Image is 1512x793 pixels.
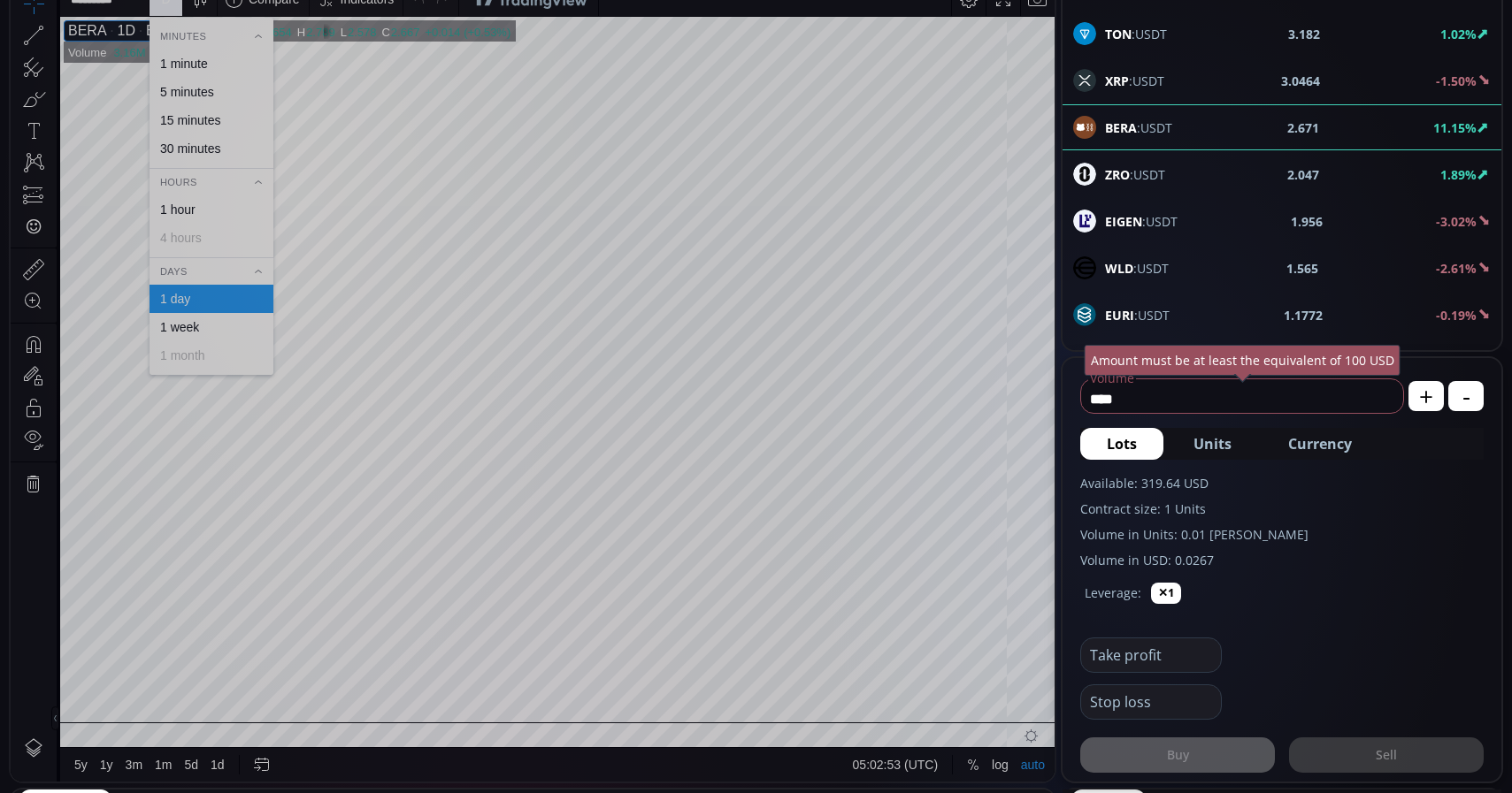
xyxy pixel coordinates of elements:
[842,775,927,789] span: 05:02:53 (UTC)
[1448,381,1484,411] button: -
[150,309,180,324] div: 1 day
[58,41,96,57] div: BERA
[1287,165,1319,184] b: 2.047
[287,43,295,57] div: H
[144,775,161,789] div: 1m
[150,366,195,380] div: 1 month
[150,10,159,24] div: D
[103,64,134,77] div: 3.16M
[295,43,325,57] div: 2.789
[1288,433,1352,454] span: Currency
[64,775,77,789] div: 5y
[200,775,214,789] div: 1d
[1105,166,1130,183] b: ZRO
[1291,212,1323,231] b: 1.956
[1080,551,1484,569] label: Volume in USD: 0.0267
[139,44,263,64] div: Minutes
[139,190,263,210] div: Hours
[1105,213,1142,230] b: EIGEN
[981,775,998,789] div: log
[380,43,410,57] div: 2.667
[1085,583,1141,602] label: Leverage:
[150,248,191,263] div: 4 hours
[238,10,289,24] div: Compare
[1408,381,1444,411] button: +
[1167,428,1258,460] button: Units
[1105,165,1165,184] span: :USDT
[1440,166,1477,183] b: 1.89%
[1105,212,1178,231] span: :USDT
[1440,26,1477,42] b: 1.02%
[1151,583,1181,604] button: ✕1
[41,724,49,748] div: Hide Drawings Toolbar
[150,159,210,173] div: 30 minutes
[1436,260,1477,277] b: -2.61%
[1105,26,1132,42] b: TON
[139,279,263,299] div: Days
[330,10,384,24] div: Indicators
[96,41,125,57] div: 1D
[1436,307,1477,324] b: -0.19%
[1288,25,1320,43] b: 3.182
[1262,428,1378,460] button: Currency
[125,41,199,57] div: Berachain
[337,43,366,57] div: 2.578
[371,43,380,57] div: C
[150,74,197,88] div: 1 minute
[1436,72,1477,89] b: -1.50%
[89,775,103,789] div: 1y
[58,64,96,77] div: Volume
[1085,345,1401,376] div: Amount must be at least the equivalent of 100 USD
[174,775,188,789] div: 5d
[1193,433,1232,454] span: Units
[150,131,210,145] div: 15 minutes
[1105,25,1167,43] span: :USDT
[1080,525,1484,544] label: Volume in Units: 0.01 [PERSON_NAME]
[1286,259,1318,278] b: 1.565
[1010,775,1034,789] div: auto
[414,43,500,57] div: +0.014 (+0.53%)
[150,338,188,352] div: 1 week
[1284,306,1323,324] b: 1.1772
[1105,72,1129,89] b: XRP
[115,775,132,789] div: 3m
[252,43,281,57] div: 2.654
[330,43,337,57] div: L
[150,103,203,117] div: 5 minutes
[1105,260,1133,277] b: WLD
[1281,72,1320,90] b: 3.0464
[1105,259,1169,278] span: :USDT
[1105,307,1134,324] b: EURI
[1105,306,1170,324] span: :USDT
[16,236,30,253] div: 
[1080,428,1163,460] button: Lots
[1436,213,1477,230] b: -3.02%
[1080,474,1484,492] label: Available: 319.64 USD
[150,220,185,234] div: 1 hour
[1105,72,1164,90] span: :USDT
[1107,433,1137,454] span: Lots
[1080,499,1484,518] label: Contract size: 1 Units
